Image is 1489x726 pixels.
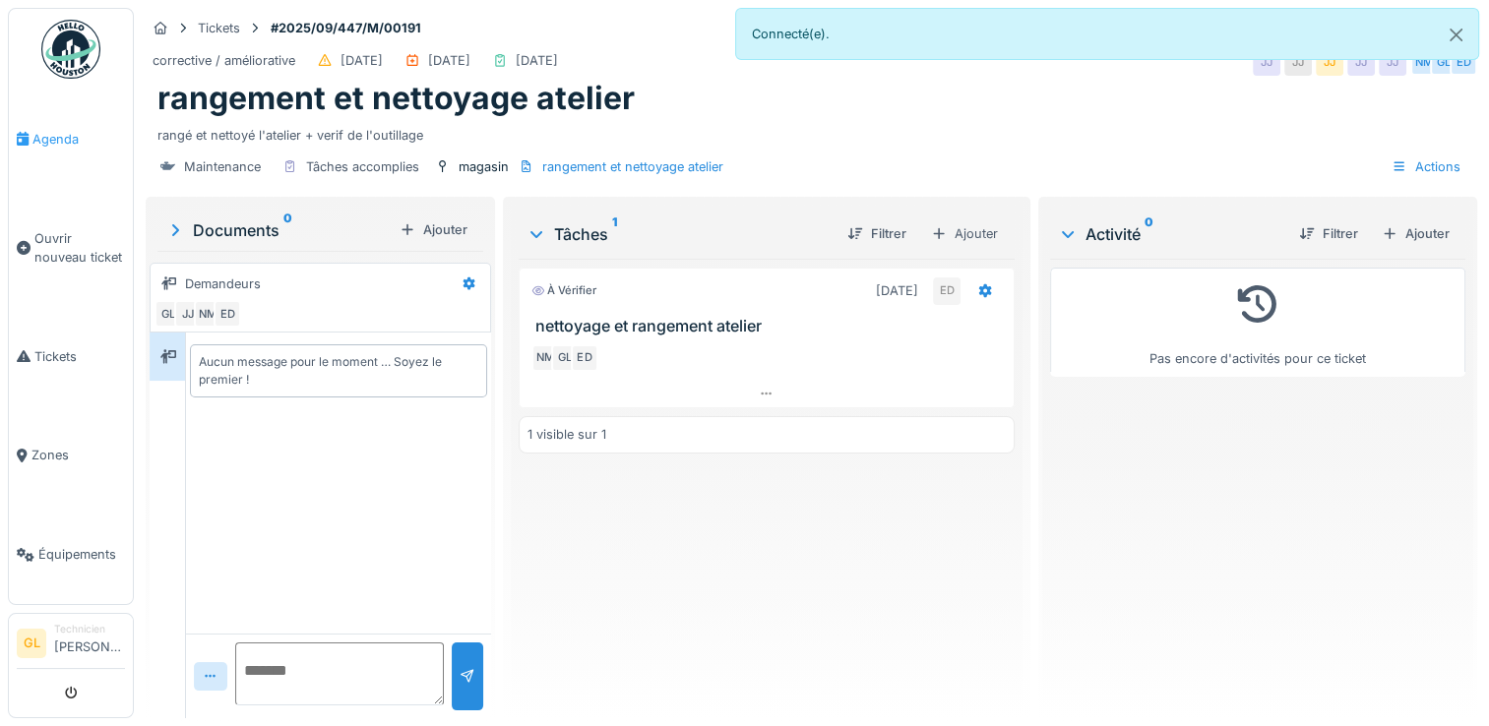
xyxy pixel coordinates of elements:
[194,300,221,328] div: NM
[9,307,133,406] a: Tickets
[38,545,125,564] span: Équipements
[155,300,182,328] div: GL
[922,219,1007,248] div: Ajouter
[527,425,606,444] div: 1 visible sur 1
[1063,276,1453,368] div: Pas encore d'activités pour ce ticket
[531,282,596,299] div: À vérifier
[516,51,558,70] div: [DATE]
[54,622,125,636] div: Technicien
[392,216,475,243] div: Ajouter
[34,229,125,267] span: Ouvrir nouveau ticket
[31,446,125,464] span: Zones
[41,20,100,79] img: Badge_color-CXgf-gQk.svg
[551,344,579,372] div: GL
[839,220,914,247] div: Filtrer
[17,622,125,669] a: GL Technicien[PERSON_NAME]
[1347,48,1375,76] div: JJ
[1383,152,1469,181] div: Actions
[1291,220,1366,247] div: Filtrer
[612,222,617,246] sup: 1
[185,274,261,293] div: Demandeurs
[341,51,383,70] div: [DATE]
[1284,48,1312,76] div: JJ
[184,157,261,176] div: Maintenance
[428,51,470,70] div: [DATE]
[1253,48,1280,76] div: JJ
[174,300,202,328] div: JJ
[153,51,295,70] div: corrective / améliorative
[34,347,125,366] span: Tickets
[157,80,635,117] h1: rangement et nettoyage atelier
[199,353,478,389] div: Aucun message pour le moment … Soyez le premier !
[735,8,1480,60] div: Connecté(e).
[9,505,133,604] a: Équipements
[17,629,46,658] li: GL
[459,157,509,176] div: magasin
[542,157,723,176] div: rangement et nettoyage atelier
[198,19,240,37] div: Tickets
[1058,222,1283,246] div: Activité
[263,19,429,37] strong: #2025/09/447/M/00191
[32,130,125,149] span: Agenda
[876,281,918,300] div: [DATE]
[527,222,832,246] div: Tâches
[157,118,1465,145] div: rangé et nettoyé l'atelier + verif de l'outillage
[531,344,559,372] div: NM
[54,622,125,664] li: [PERSON_NAME]
[9,406,133,506] a: Zones
[1430,48,1458,76] div: GL
[9,90,133,189] a: Agenda
[535,317,1006,335] h3: nettoyage et rangement atelier
[214,300,241,328] div: ED
[1450,48,1477,76] div: ED
[1410,48,1438,76] div: NM
[1316,48,1343,76] div: JJ
[933,277,961,305] div: ED
[571,344,598,372] div: ED
[1374,220,1458,247] div: Ajouter
[9,189,133,307] a: Ouvrir nouveau ticket
[165,218,392,242] div: Documents
[283,218,292,242] sup: 0
[1434,9,1478,61] button: Close
[306,157,419,176] div: Tâches accomplies
[1145,222,1153,246] sup: 0
[1379,48,1406,76] div: JJ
